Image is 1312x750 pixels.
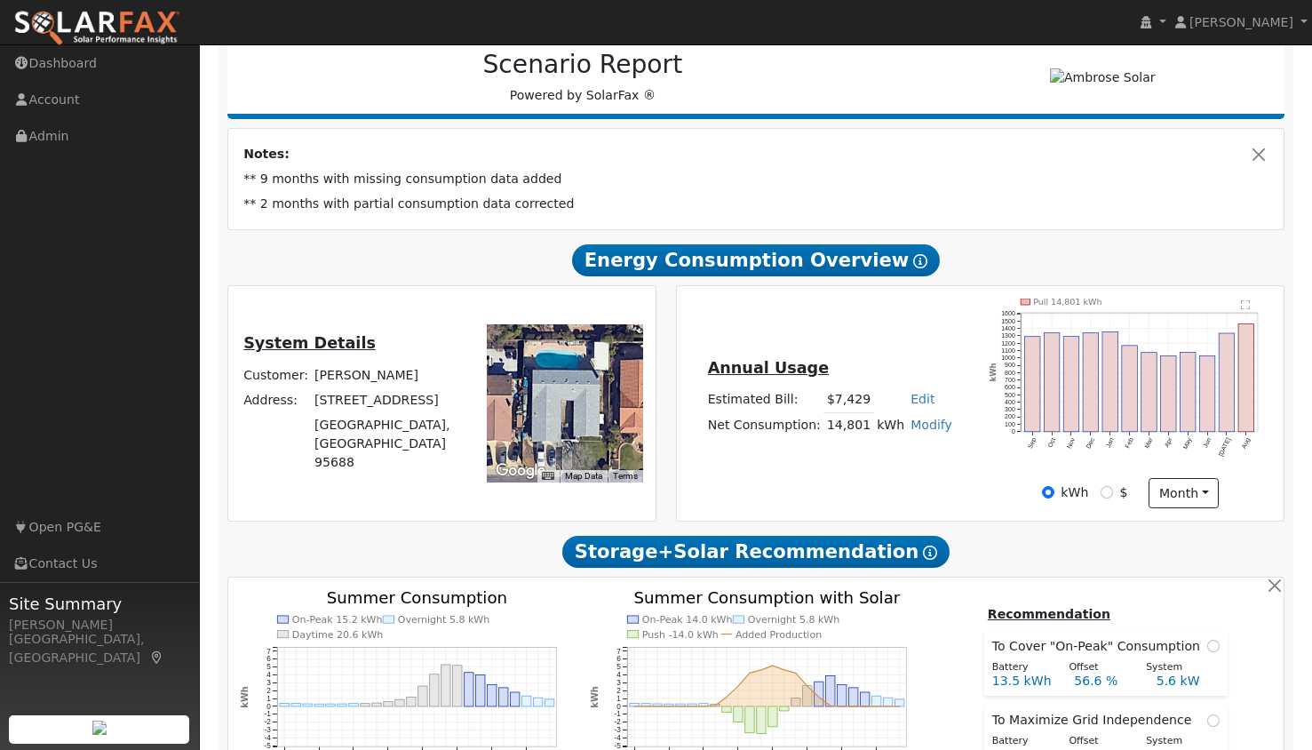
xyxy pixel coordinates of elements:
[491,459,550,483] a: Open this area in Google Maps (opens a new window)
[312,387,468,412] td: [STREET_ADDRESS]
[9,630,190,667] div: [GEOGRAPHIC_DATA], [GEOGRAPHIC_DATA]
[264,726,271,734] text: -3
[614,711,621,719] text: -1
[1250,145,1268,164] button: Close
[372,703,381,706] rect: onclick=""
[783,668,785,671] circle: onclick=""
[780,706,789,711] rect: onclick=""
[312,412,468,475] td: [GEOGRAPHIC_DATA], [GEOGRAPHIC_DATA] 95688
[266,687,271,695] text: 2
[1119,483,1127,502] label: $
[852,705,855,707] circle: onclick=""
[656,705,658,707] circle: onclick=""
[491,459,550,483] img: Google
[1001,339,1015,346] text: 1200
[1005,362,1015,368] text: 900
[982,660,1060,675] div: Battery
[863,705,866,707] circle: onclick=""
[613,471,638,481] a: Terms (opens in new tab)
[1001,355,1015,361] text: 1000
[266,647,271,655] text: 7
[1125,437,1135,450] text: Feb
[874,412,908,438] td: kWh
[1005,392,1015,398] text: 500
[725,696,728,698] circle: onclick=""
[823,412,873,438] td: 14,801
[1060,734,1137,749] div: Offset
[326,704,335,706] rect: onclick=""
[910,418,952,432] a: Modify
[614,718,621,726] text: -2
[676,704,685,706] rect: onclick=""
[861,692,870,706] rect: onclick=""
[642,629,719,641] text: Push -14.0 kWh
[1203,437,1213,449] text: Jun
[1005,377,1015,383] text: 700
[757,706,766,734] rect: onclick=""
[632,705,635,707] circle: onclick=""
[913,254,927,268] i: Show Help
[771,664,774,666] circle: onclick=""
[9,592,190,616] span: Site Summary
[616,687,621,695] text: 2
[614,726,621,734] text: -3
[499,688,508,706] rect: onclick=""
[1027,437,1038,451] text: Sep
[1060,660,1137,675] div: Offset
[1242,437,1253,451] text: Aug
[1141,353,1157,432] rect: onclick=""
[1001,317,1015,323] text: 1500
[266,671,271,679] text: 4
[699,704,708,706] rect: onclick=""
[264,718,271,726] text: -2
[1161,355,1177,432] rect: onclick=""
[794,672,797,674] circle: onclick=""
[9,616,190,634] div: [PERSON_NAME]
[1001,310,1015,316] text: 1600
[806,684,808,687] circle: onclick=""
[630,703,639,706] rect: onclick=""
[768,706,777,727] rect: onclick=""
[1189,15,1293,29] span: [PERSON_NAME]
[1001,325,1015,331] text: 1400
[992,711,1199,730] span: To Maximize Grid Independence
[1045,332,1061,432] rect: onclick=""
[817,696,820,698] circle: onclick=""
[241,363,312,387] td: Customer:
[545,699,554,706] rect: onclick=""
[1242,299,1251,309] text: 
[572,244,940,276] span: Energy Consumption Overview
[245,50,920,80] h2: Scenario Report
[384,702,393,706] rect: onclick=""
[1239,323,1255,432] rect: onclick=""
[910,392,934,406] a: Edit
[476,674,485,706] rect: onclick=""
[1181,352,1197,432] rect: onclick=""
[241,192,1272,217] td: ** 2 months with partial consumption data corrected
[1005,421,1015,427] text: 100
[266,703,271,711] text: 0
[1220,333,1236,432] rect: onclick=""
[441,665,450,706] rect: onclick=""
[1200,355,1216,432] rect: onclick=""
[241,387,312,412] td: Address:
[840,705,843,707] circle: onclick=""
[1182,436,1194,451] text: May
[349,704,358,706] rect: onclick=""
[264,734,271,742] text: -4
[988,607,1110,621] u: Recommendation
[565,470,602,483] button: Map Data
[280,703,289,706] rect: onclick=""
[542,470,554,483] button: Keyboard shortcuts
[803,686,812,706] rect: onclick=""
[690,705,693,707] circle: onclick=""
[395,699,404,706] rect: onclick=""
[149,650,165,665] a: Map
[338,704,346,706] rect: onclick=""
[1047,437,1057,449] text: Oct
[1042,486,1054,499] input: kWh
[312,363,468,387] td: [PERSON_NAME]
[1005,399,1015,405] text: 400
[633,588,901,607] text: Summer Consumption with Solar
[736,684,739,687] circle: onclick=""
